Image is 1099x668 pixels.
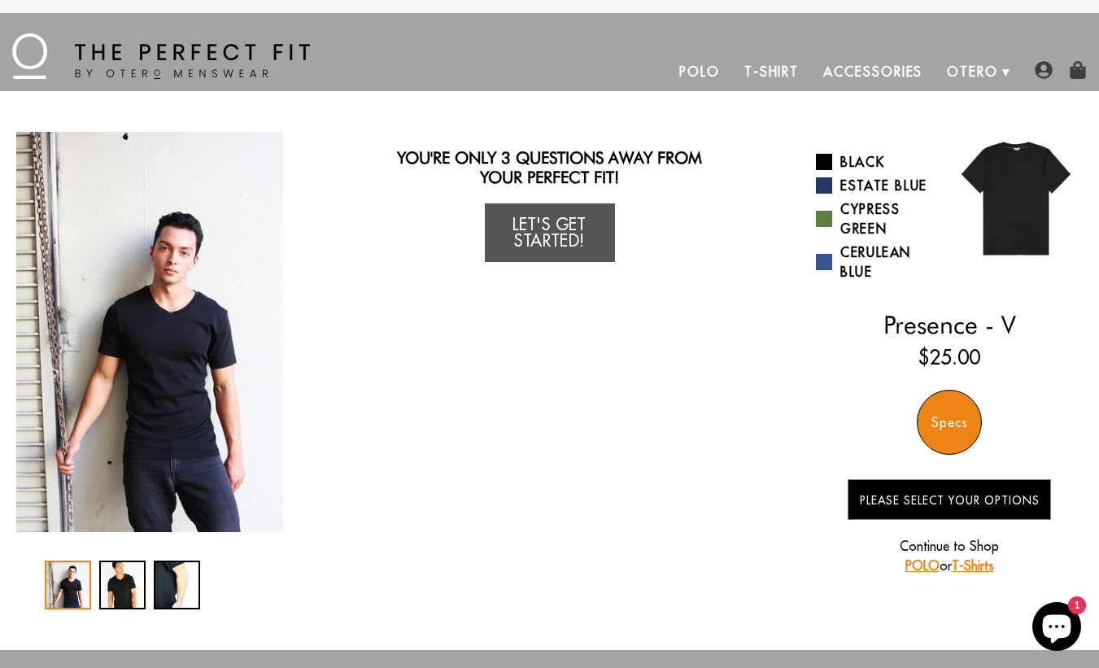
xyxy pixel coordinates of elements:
img: IMG_2089_copy_1024x1024_2x_942a6603-54c1-4003-9c8f-5ff6a8ea1aac_340x.jpg [16,132,283,532]
div: Specs [917,390,982,455]
h2: Presence - V [816,310,1083,339]
a: Accessories [811,52,935,91]
button: Please Select Your Options [848,479,1051,520]
img: 01.jpg [949,132,1083,265]
span: Please Select Your Options [860,493,1040,508]
p: Continue to Shop or [848,536,1051,575]
a: Estate Blue [816,176,937,195]
a: Cerulean Blue [816,242,937,282]
img: user-account-icon.png [1035,61,1053,79]
a: T-Shirts [952,557,994,574]
inbox-online-store-chat: Shopify online store chat [1027,602,1086,655]
h2: You're only 3 questions away from your perfect fit! [373,148,726,187]
div: 3 / 3 [154,561,200,609]
img: shopping-bag-icon.png [1069,61,1087,79]
a: T-Shirt [732,52,811,91]
a: POLO [905,557,940,574]
a: Cypress Green [816,199,937,238]
a: Black [816,152,937,172]
a: Polo [667,52,732,91]
div: 2 / 3 [99,561,146,609]
a: Otero [935,52,1010,91]
ins: $25.00 [918,343,980,372]
div: 1 / 3 [45,561,91,609]
img: The Perfect Fit - by Otero Menswear - Logo [12,33,310,79]
div: 1 / 3 [16,132,283,532]
a: Let's Get Started! [485,203,615,262]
